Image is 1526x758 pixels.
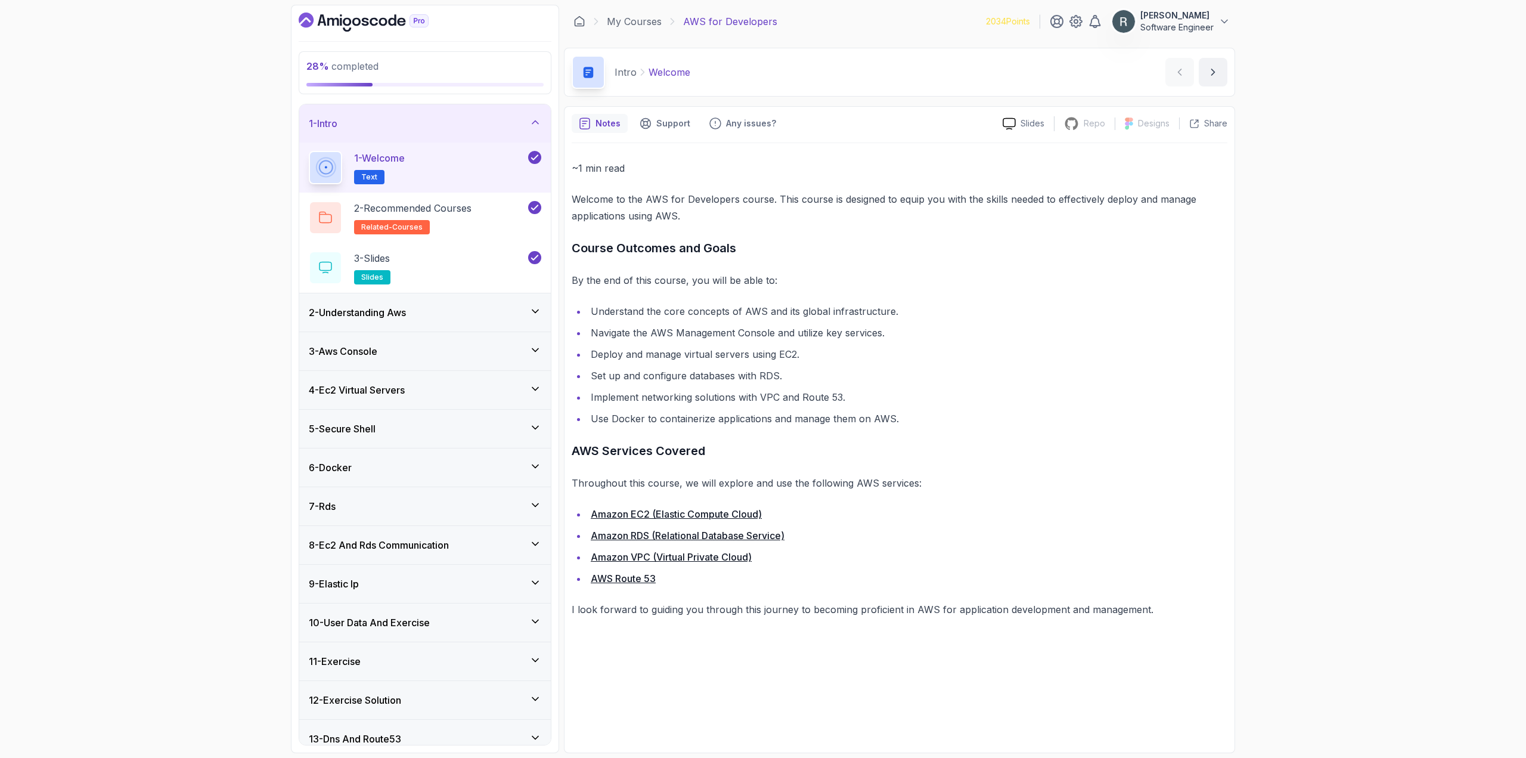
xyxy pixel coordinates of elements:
button: 1-WelcomeText [309,151,541,184]
li: Implement networking solutions with VPC and Route 53. [587,389,1227,406]
button: 13-Dns And Route53 [299,720,551,758]
p: Repo [1084,117,1105,129]
button: user profile image[PERSON_NAME]Software Engineer [1112,10,1230,33]
span: completed [306,60,379,72]
p: By the end of this course, you will be able to: [572,272,1227,289]
li: Set up and configure databases with RDS. [587,367,1227,384]
button: 9-Elastic Ip [299,565,551,603]
h3: 11 - Exercise [309,654,361,669]
button: 4-Ec2 Virtual Servers [299,371,551,409]
a: Dashboard [573,16,585,27]
button: 2-Understanding Aws [299,293,551,332]
button: 6-Docker [299,448,551,487]
a: AWS Route 53 [591,573,656,584]
button: previous content [1165,58,1194,86]
p: Designs [1138,117,1170,129]
p: 2034 Points [986,16,1030,27]
p: 2 - Recommended Courses [354,201,472,215]
button: 7-Rds [299,487,551,525]
p: AWS for Developers [683,14,777,29]
p: Software Engineer [1140,21,1214,33]
p: Support [656,117,690,129]
p: ~1 min read [572,160,1227,177]
li: Navigate the AWS Management Console and utilize key services. [587,324,1227,341]
h3: AWS Services Covered [572,441,1227,460]
button: 12-Exercise Solution [299,681,551,719]
h3: 1 - Intro [309,116,337,131]
button: 8-Ec2 And Rds Communication [299,526,551,564]
a: My Courses [607,14,662,29]
a: Amazon EC2 (Elastic Compute Cloud) [591,508,762,520]
h3: 4 - Ec2 Virtual Servers [309,383,405,397]
a: Dashboard [299,13,456,32]
p: Welcome to the AWS for Developers course. This course is designed to equip you with the skills ne... [572,191,1227,224]
h3: Course Outcomes and Goals [572,239,1227,258]
button: 5-Secure Shell [299,410,551,448]
button: 1-Intro [299,104,551,143]
p: Throughout this course, we will explore and use the following AWS services: [572,475,1227,491]
button: 3-Slidesslides [309,251,541,284]
p: [PERSON_NAME] [1140,10,1214,21]
p: Share [1204,117,1227,129]
h3: 13 - Dns And Route53 [309,732,401,746]
a: Amazon VPC (Virtual Private Cloud) [591,551,752,563]
button: 2-Recommended Coursesrelated-courses [309,201,541,234]
h3: 12 - Exercise Solution [309,693,401,707]
h3: 10 - User Data And Exercise [309,615,430,630]
button: notes button [572,114,628,133]
span: 28 % [306,60,329,72]
img: user profile image [1112,10,1135,33]
h3: 6 - Docker [309,460,352,475]
p: Slides [1021,117,1044,129]
span: slides [361,273,383,282]
h3: 2 - Understanding Aws [309,305,406,320]
li: Deploy and manage virtual servers using EC2. [587,346,1227,363]
p: 3 - Slides [354,251,390,265]
button: 11-Exercise [299,642,551,680]
p: Any issues? [726,117,776,129]
h3: 5 - Secure Shell [309,422,376,436]
h3: 7 - Rds [309,499,336,513]
h3: 9 - Elastic Ip [309,577,359,591]
p: Welcome [649,65,690,79]
span: Text [361,172,377,182]
p: I look forward to guiding you through this journey to becoming proficient in AWS for application ... [572,601,1227,618]
p: 1 - Welcome [354,151,405,165]
a: Slides [993,117,1054,130]
li: Understand the core concepts of AWS and its global infrastructure. [587,303,1227,320]
h3: 8 - Ec2 And Rds Communication [309,538,449,552]
h3: 3 - Aws Console [309,344,377,358]
button: 3-Aws Console [299,332,551,370]
p: Notes [595,117,621,129]
span: related-courses [361,222,423,232]
button: Support button [632,114,697,133]
li: Use Docker to containerize applications and manage them on AWS. [587,410,1227,427]
p: Intro [615,65,637,79]
button: Share [1179,117,1227,129]
button: 10-User Data And Exercise [299,604,551,642]
button: Feedback button [702,114,783,133]
a: Amazon RDS (Relational Database Service) [591,530,784,542]
button: next content [1199,58,1227,86]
